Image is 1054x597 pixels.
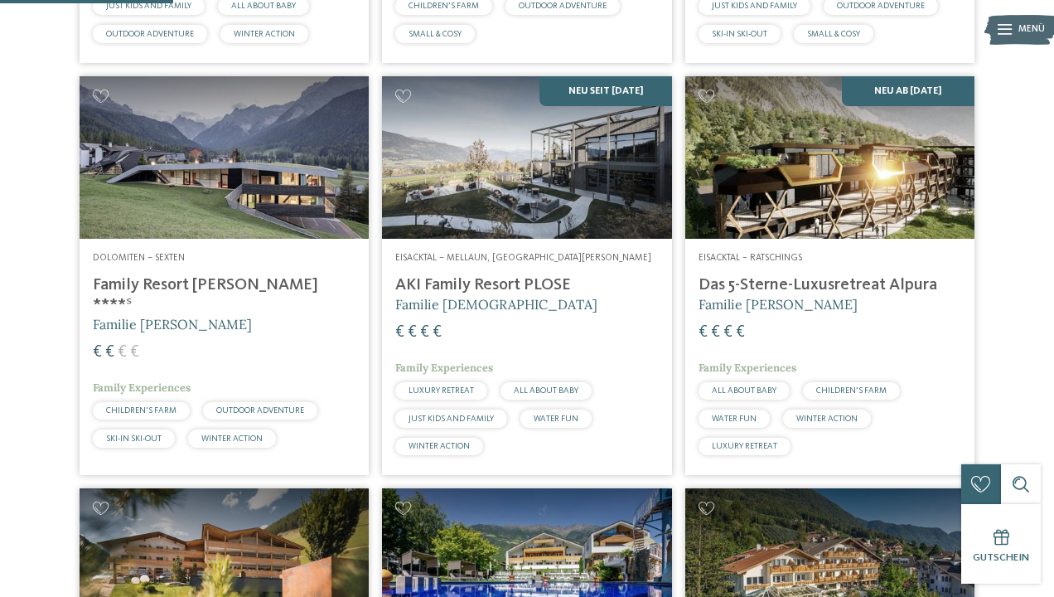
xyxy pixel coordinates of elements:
[519,2,607,10] span: OUTDOOR ADVENTURE
[433,324,442,341] span: €
[382,76,671,476] a: Familienhotels gesucht? Hier findet ihr die besten! NEU seit [DATE] Eisacktal – Mellaun, [GEOGRAP...
[409,386,474,395] span: LUXURY RETREAT
[395,324,404,341] span: €
[514,386,578,395] span: ALL ABOUT BABY
[106,434,162,443] span: SKI-IN SKI-OUT
[685,76,974,239] img: Familienhotels gesucht? Hier findet ihr die besten!
[712,2,797,10] span: JUST KIDS AND FAMILY
[712,30,767,38] span: SKI-IN SKI-OUT
[130,344,139,361] span: €
[93,253,185,263] span: Dolomiten – Sexten
[816,386,887,395] span: CHILDREN’S FARM
[961,504,1041,584] a: Gutschein
[395,253,651,263] span: Eisacktal – Mellaun, [GEOGRAPHIC_DATA][PERSON_NAME]
[973,552,1029,563] span: Gutschein
[201,434,263,443] span: WINTER ACTION
[409,30,462,38] span: SMALL & COSY
[711,324,720,341] span: €
[106,30,194,38] span: OUTDOOR ADVENTURE
[409,415,494,423] span: JUST KIDS AND FAMILY
[699,296,858,313] span: Familie [PERSON_NAME]
[80,76,369,476] a: Familienhotels gesucht? Hier findet ihr die besten! Dolomiten – Sexten Family Resort [PERSON_NAME...
[93,316,252,332] span: Familie [PERSON_NAME]
[395,361,493,375] span: Family Experiences
[106,2,191,10] span: JUST KIDS AND FAMILY
[118,344,127,361] span: €
[685,76,974,476] a: Familienhotels gesucht? Hier findet ihr die besten! Neu ab [DATE] Eisacktal – Ratschings Das 5-St...
[409,2,479,10] span: CHILDREN’S FARM
[712,442,777,450] span: LUXURY RETREAT
[382,76,671,239] img: Familienhotels gesucht? Hier findet ihr die besten!
[534,415,578,423] span: WATER FUN
[699,324,708,341] span: €
[699,361,796,375] span: Family Experiences
[837,2,925,10] span: OUTDOOR ADVENTURE
[216,406,304,415] span: OUTDOOR ADVENTURE
[231,2,296,10] span: ALL ABOUT BABY
[105,344,114,361] span: €
[736,324,745,341] span: €
[408,324,417,341] span: €
[796,415,858,423] span: WINTER ACTION
[395,275,658,295] h4: AKI Family Resort PLOSE
[699,253,802,263] span: Eisacktal – Ratschings
[712,415,757,423] span: WATER FUN
[395,296,597,313] span: Familie [DEMOGRAPHIC_DATA]
[712,386,776,395] span: ALL ABOUT BABY
[93,381,191,395] span: Family Experiences
[234,30,295,38] span: WINTER ACTION
[409,442,470,450] span: WINTER ACTION
[106,406,176,415] span: CHILDREN’S FARM
[807,30,860,38] span: SMALL & COSY
[723,324,732,341] span: €
[699,275,961,295] h4: Das 5-Sterne-Luxusretreat Alpura
[420,324,429,341] span: €
[93,344,102,361] span: €
[80,76,369,239] img: Family Resort Rainer ****ˢ
[93,275,355,315] h4: Family Resort [PERSON_NAME] ****ˢ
